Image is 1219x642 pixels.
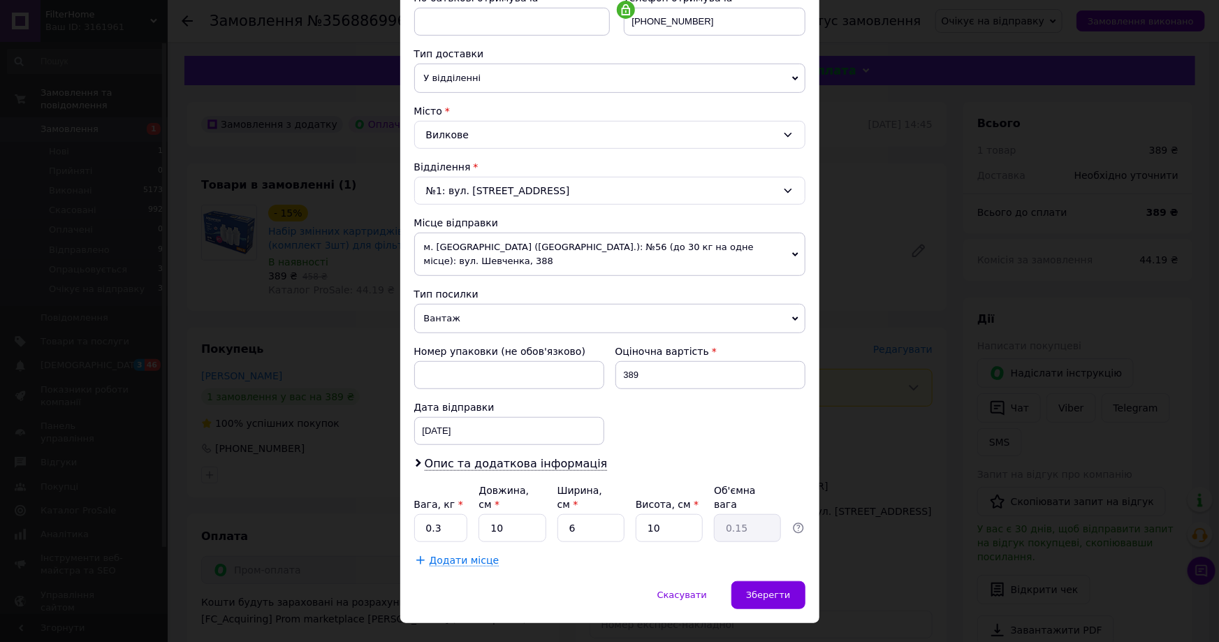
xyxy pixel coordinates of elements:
label: Довжина, см [479,485,529,510]
div: Відділення [414,160,805,174]
span: Зберегти [746,590,790,600]
div: Об'ємна вага [714,483,781,511]
span: Скасувати [657,590,707,600]
span: м. [GEOGRAPHIC_DATA] ([GEOGRAPHIC_DATA].): №56 (до 30 кг на одне місце): вул. Шевченка, 388 [414,233,805,276]
span: Додати місце [430,555,499,567]
span: У відділенні [414,64,805,93]
label: Вага, кг [414,499,463,510]
div: Дата відправки [414,400,604,414]
div: Оціночна вартість [615,344,805,358]
div: Місто [414,104,805,118]
span: Тип доставки [414,48,484,59]
div: №1: вул. [STREET_ADDRESS] [414,177,805,205]
div: Вилкове [414,121,805,149]
span: Тип посилки [414,289,479,300]
span: Місце відправки [414,217,499,228]
label: Висота, см [636,499,699,510]
div: Номер упаковки (не обов'язково) [414,344,604,358]
label: Ширина, см [557,485,602,510]
input: +380 [624,8,805,36]
span: Опис та додаткова інформація [425,457,608,471]
span: Вантаж [414,304,805,333]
